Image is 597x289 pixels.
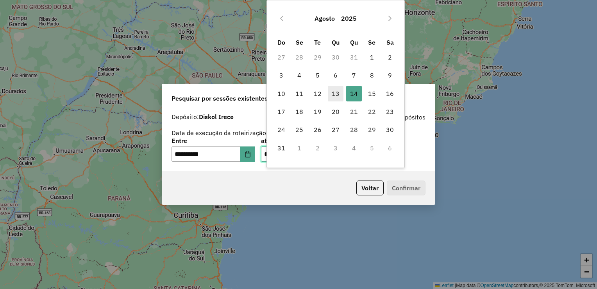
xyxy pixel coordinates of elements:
[327,48,345,66] td: 30
[327,103,345,121] td: 20
[384,12,396,25] button: Next Month
[386,38,394,46] span: Sa
[328,86,343,101] span: 13
[382,104,398,119] span: 23
[273,104,289,119] span: 17
[346,67,362,83] span: 7
[272,48,290,66] td: 27
[290,139,308,157] td: 1
[309,66,327,84] td: 5
[172,136,255,145] label: Entre
[363,139,381,157] td: 5
[310,67,325,83] span: 5
[314,38,321,46] span: Te
[368,38,375,46] span: Se
[290,85,308,103] td: 11
[382,86,398,101] span: 16
[363,103,381,121] td: 22
[273,86,289,101] span: 10
[172,94,268,103] span: Pesquisar por sessões existentes
[328,122,343,137] span: 27
[272,121,290,139] td: 24
[199,113,234,121] strong: Diskol Irece
[290,48,308,66] td: 28
[290,103,308,121] td: 18
[345,48,363,66] td: 31
[291,122,307,137] span: 25
[328,104,343,119] span: 20
[311,9,338,28] button: Choose Month
[338,9,360,28] button: Choose Year
[346,104,362,119] span: 21
[309,48,327,66] td: 29
[272,139,290,157] td: 31
[172,128,268,137] label: Data de execução da roteirização:
[310,104,325,119] span: 19
[272,66,290,84] td: 3
[382,122,398,137] span: 30
[290,121,308,139] td: 25
[346,86,362,101] span: 14
[345,121,363,139] td: 28
[332,38,340,46] span: Qu
[172,112,234,121] label: Depósito:
[261,136,344,145] label: até
[309,85,327,103] td: 12
[309,121,327,139] td: 26
[240,146,255,162] button: Choose Date
[364,49,380,65] span: 1
[310,122,325,137] span: 26
[291,86,307,101] span: 11
[272,85,290,103] td: 10
[381,85,399,103] td: 16
[296,38,303,46] span: Se
[381,103,399,121] td: 23
[273,122,289,137] span: 24
[382,67,398,83] span: 9
[350,38,358,46] span: Qu
[327,139,345,157] td: 3
[309,139,327,157] td: 2
[381,139,399,157] td: 6
[382,49,398,65] span: 2
[277,38,285,46] span: Do
[381,48,399,66] td: 2
[290,66,308,84] td: 4
[363,66,381,84] td: 8
[363,85,381,103] td: 15
[363,121,381,139] td: 29
[291,104,307,119] span: 18
[273,140,289,156] span: 31
[310,86,325,101] span: 12
[345,85,363,103] td: 14
[364,67,380,83] span: 8
[364,122,380,137] span: 29
[327,66,345,84] td: 6
[364,86,380,101] span: 15
[346,122,362,137] span: 28
[291,67,307,83] span: 4
[327,85,345,103] td: 13
[356,181,384,195] button: Voltar
[345,139,363,157] td: 4
[364,104,380,119] span: 22
[345,66,363,84] td: 7
[327,121,345,139] td: 27
[381,121,399,139] td: 30
[273,67,289,83] span: 3
[309,103,327,121] td: 19
[363,48,381,66] td: 1
[345,103,363,121] td: 21
[328,67,343,83] span: 6
[272,103,290,121] td: 17
[275,12,288,25] button: Previous Month
[381,66,399,84] td: 9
